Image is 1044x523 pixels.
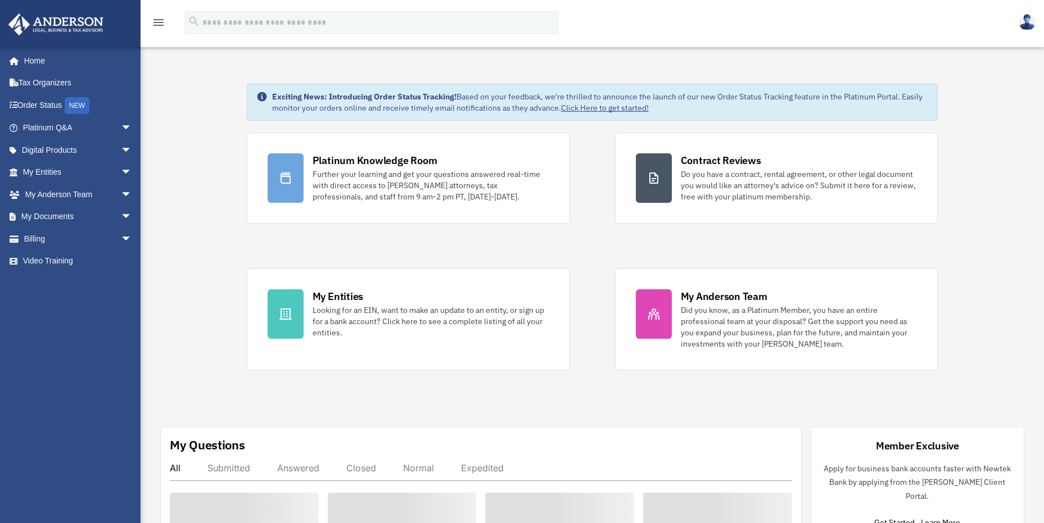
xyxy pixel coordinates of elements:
a: menu [152,20,165,29]
a: My Entitiesarrow_drop_down [8,161,149,184]
div: Did you know, as a Platinum Member, you have an entire professional team at your disposal? Get th... [681,304,918,349]
a: My Anderson Team Did you know, as a Platinum Member, you have an entire professional team at your... [615,269,938,370]
img: Anderson Advisors Platinum Portal [5,13,107,35]
div: Expedited [461,462,504,474]
a: Billingarrow_drop_down [8,228,149,250]
a: Contract Reviews Do you have a contract, rental agreement, or other legal document you would like... [615,133,938,224]
span: arrow_drop_down [121,228,143,251]
div: NEW [65,97,89,114]
a: Video Training [8,250,149,272]
span: arrow_drop_down [121,183,143,206]
span: arrow_drop_down [121,161,143,184]
span: arrow_drop_down [121,206,143,229]
a: Digital Productsarrow_drop_down [8,139,149,161]
div: Contract Reviews [681,153,761,167]
div: All [170,462,180,474]
span: arrow_drop_down [121,139,143,162]
div: Platinum Knowledge Room [313,153,437,167]
div: Looking for an EIN, want to make an update to an entity, or sign up for a bank account? Click her... [313,304,549,338]
div: My Anderson Team [681,289,767,303]
div: My Entities [313,289,363,303]
div: Based on your feedback, we're thrilled to announce the launch of our new Order Status Tracking fe... [272,91,929,113]
i: menu [152,16,165,29]
div: Do you have a contract, rental agreement, or other legal document you would like an attorney's ad... [681,169,918,202]
a: Platinum Knowledge Room Further your learning and get your questions answered real-time with dire... [247,133,570,224]
span: arrow_drop_down [121,117,143,140]
a: Platinum Q&Aarrow_drop_down [8,117,149,139]
p: Apply for business bank accounts faster with Newtek Bank by applying from the [PERSON_NAME] Clien... [820,462,1015,503]
div: My Questions [170,436,245,453]
img: User Pic [1019,14,1036,30]
div: Further your learning and get your questions answered real-time with direct access to [PERSON_NAM... [313,169,549,202]
a: My Anderson Teamarrow_drop_down [8,183,149,206]
div: Answered [277,462,319,474]
a: My Entities Looking for an EIN, want to make an update to an entity, or sign up for a bank accoun... [247,269,570,370]
a: Order StatusNEW [8,94,149,117]
i: search [188,15,200,28]
div: Closed [346,462,376,474]
a: My Documentsarrow_drop_down [8,206,149,228]
strong: Exciting News: Introducing Order Status Tracking! [272,92,457,102]
a: Tax Organizers [8,72,149,94]
div: Submitted [207,462,250,474]
div: Member Exclusive [876,439,959,453]
a: Home [8,49,143,72]
a: Click Here to get started! [561,103,649,113]
div: Normal [403,462,434,474]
